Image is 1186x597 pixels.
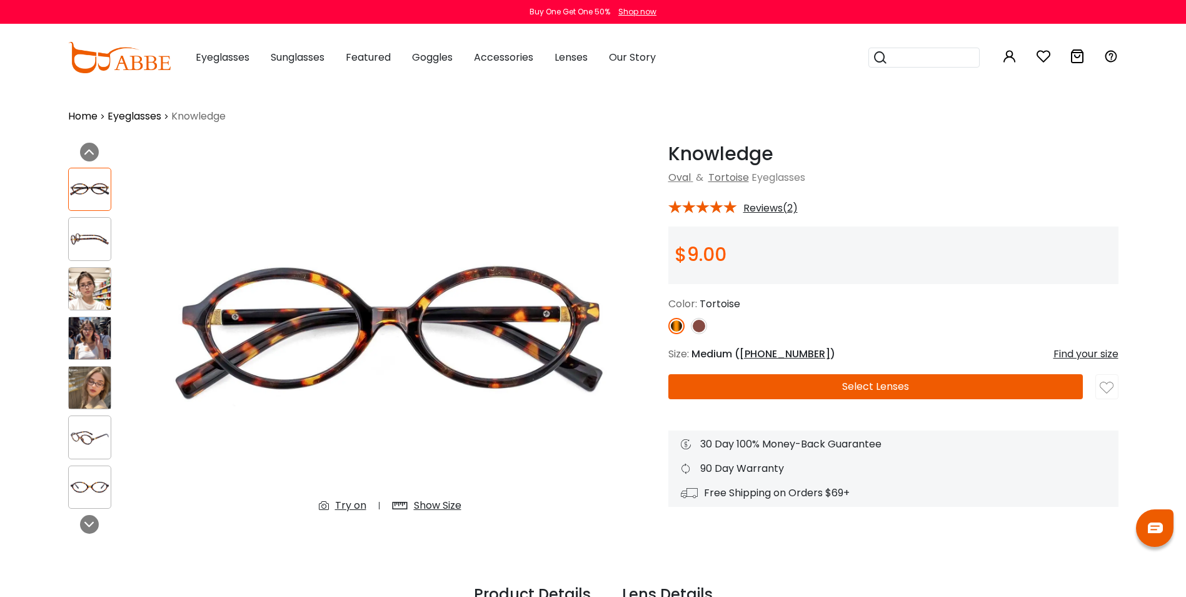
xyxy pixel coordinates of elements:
div: Shop now [618,6,656,18]
a: Tortoise [708,170,749,185]
span: Medium ( ) [691,347,835,361]
span: Sunglasses [271,50,324,64]
span: & [693,170,706,185]
a: Shop now [612,6,656,17]
div: Show Size [414,498,461,513]
span: Our Story [609,50,656,64]
div: Free Shipping on Orders $69+ [681,486,1106,501]
img: Knowledge Tortoise Acetate Eyeglasses , UniversalBridgeFit Frames from ABBE Glasses [69,427,111,448]
span: Accessories [474,50,533,64]
div: Buy One Get One 50% [530,6,610,18]
img: Knowledge Tortoise Acetate Eyeglasses , UniversalBridgeFit Frames from ABBE Glasses [69,179,111,200]
span: Tortoise [700,297,740,311]
span: Featured [346,50,391,64]
button: Select Lenses [668,374,1083,399]
span: Reviews(2) [743,203,798,214]
img: chat [1148,523,1163,533]
a: Home [68,109,98,124]
span: Lenses [555,50,588,64]
img: abbeglasses.com [68,42,171,73]
img: Knowledge Tortoise Acetate Eyeglasses , UniversalBridgeFit Frames from ABBE Glasses [162,143,618,523]
img: Knowledge Tortoise Acetate Eyeglasses , UniversalBridgeFit Frames from ABBE Glasses [69,477,111,498]
img: Knowledge Tortoise Acetate Eyeglasses , UniversalBridgeFit Frames from ABBE Glasses [69,367,111,409]
span: [PHONE_NUMBER] [740,347,830,361]
span: Eyeglasses [196,50,249,64]
span: Goggles [412,50,453,64]
span: Color: [668,297,697,311]
img: like [1100,381,1113,395]
div: 30 Day 100% Money-Back Guarantee [681,437,1106,452]
span: Size: [668,347,689,361]
div: Try on [335,498,366,513]
h1: Knowledge [668,143,1118,165]
img: Knowledge Tortoise Acetate Eyeglasses , UniversalBridgeFit Frames from ABBE Glasses [69,268,111,310]
img: Knowledge Tortoise Acetate Eyeglasses , UniversalBridgeFit Frames from ABBE Glasses [69,228,111,250]
a: Oval [668,170,691,185]
a: Eyeglasses [108,109,161,124]
span: Eyeglasses [751,170,805,185]
div: 90 Day Warranty [681,461,1106,476]
span: $9.00 [675,241,726,268]
div: Find your size [1053,347,1118,362]
span: Knowledge [171,109,226,124]
img: Knowledge Tortoise Acetate Eyeglasses , UniversalBridgeFit Frames from ABBE Glasses [69,317,111,359]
